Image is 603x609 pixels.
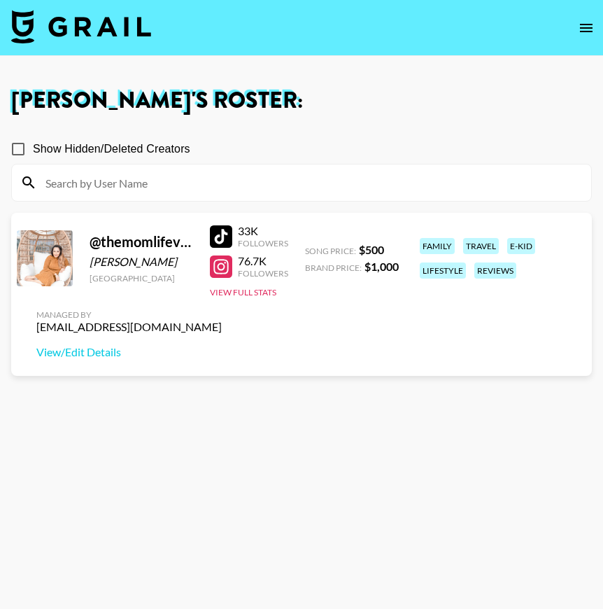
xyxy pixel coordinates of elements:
[305,246,356,256] span: Song Price:
[572,14,600,42] button: open drawer
[238,238,288,248] div: Followers
[36,309,222,320] div: Managed By
[305,262,362,273] span: Brand Price:
[474,262,516,279] div: reviews
[463,238,499,254] div: travel
[364,260,399,273] strong: $ 1,000
[36,345,222,359] a: View/Edit Details
[210,287,276,297] button: View Full Stats
[420,238,455,254] div: family
[11,90,592,112] h1: [PERSON_NAME] 's Roster:
[36,320,222,334] div: [EMAIL_ADDRESS][DOMAIN_NAME]
[90,273,193,283] div: [GEOGRAPHIC_DATA]
[11,10,151,43] img: Grail Talent
[33,141,190,157] span: Show Hidden/Deleted Creators
[90,255,193,269] div: [PERSON_NAME]
[37,171,583,194] input: Search by User Name
[420,262,466,279] div: lifestyle
[90,233,193,251] div: @ themomlifevlogs
[359,243,384,256] strong: $ 500
[238,224,288,238] div: 33K
[238,254,288,268] div: 76.7K
[507,238,535,254] div: e-kid
[238,268,288,279] div: Followers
